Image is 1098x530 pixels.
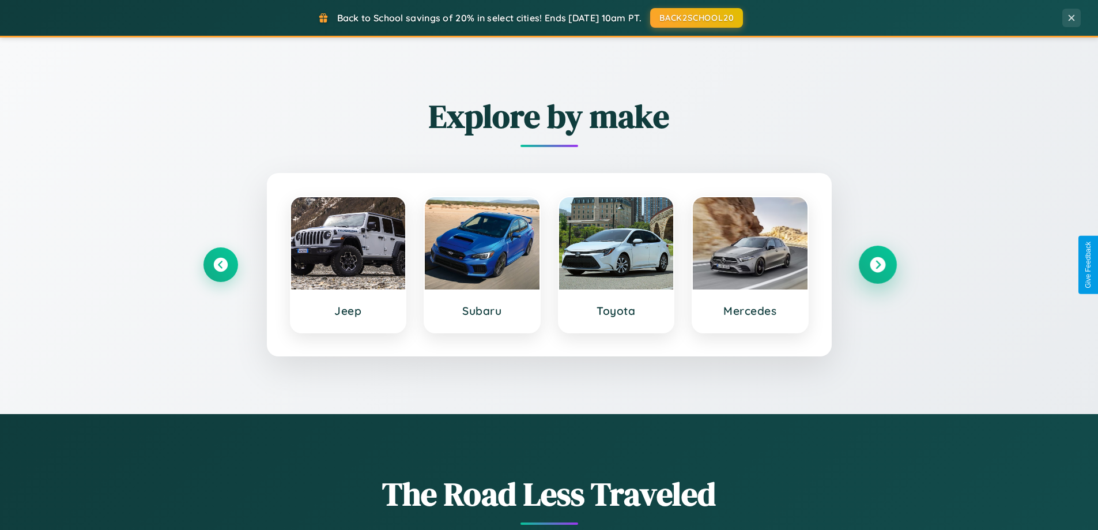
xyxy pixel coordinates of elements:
[337,12,642,24] span: Back to School savings of 20% in select cities! Ends [DATE] 10am PT.
[704,304,796,318] h3: Mercedes
[203,94,895,138] h2: Explore by make
[436,304,528,318] h3: Subaru
[203,472,895,516] h1: The Road Less Traveled
[650,8,743,28] button: BACK2SCHOOL20
[303,304,394,318] h3: Jeep
[571,304,662,318] h3: Toyota
[1084,242,1092,288] div: Give Feedback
